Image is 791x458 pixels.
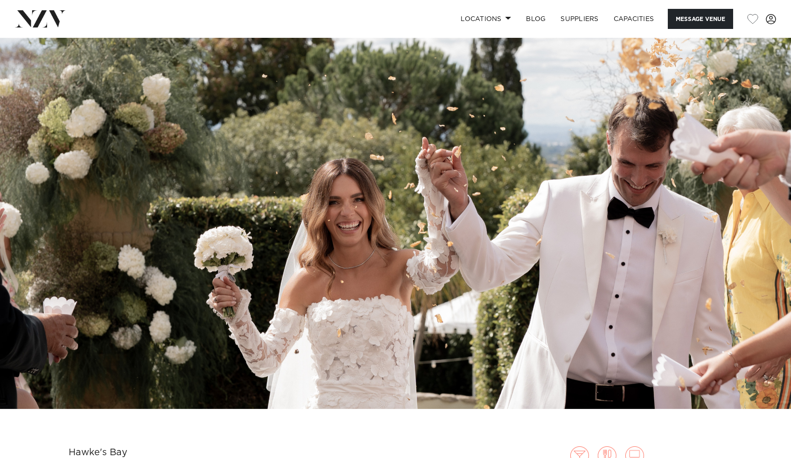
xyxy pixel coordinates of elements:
a: Capacities [606,9,662,29]
a: SUPPLIERS [553,9,606,29]
a: Locations [453,9,518,29]
img: nzv-logo.png [15,10,66,27]
a: BLOG [518,9,553,29]
button: Message Venue [668,9,733,29]
small: Hawke's Bay [69,448,127,457]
